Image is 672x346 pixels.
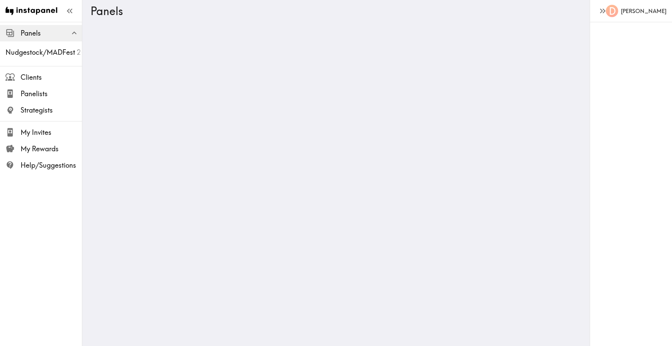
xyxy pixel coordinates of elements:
[21,73,82,82] span: Clients
[21,28,82,38] span: Panels
[21,161,82,170] span: Help/Suggestions
[621,7,667,15] h6: [PERSON_NAME]
[21,105,82,115] span: Strategists
[21,89,82,99] span: Panelists
[21,128,82,137] span: My Invites
[91,4,576,17] h3: Panels
[609,5,616,17] span: D
[21,144,82,154] span: My Rewards
[5,48,82,57] span: Nudgestock/MADFest 2025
